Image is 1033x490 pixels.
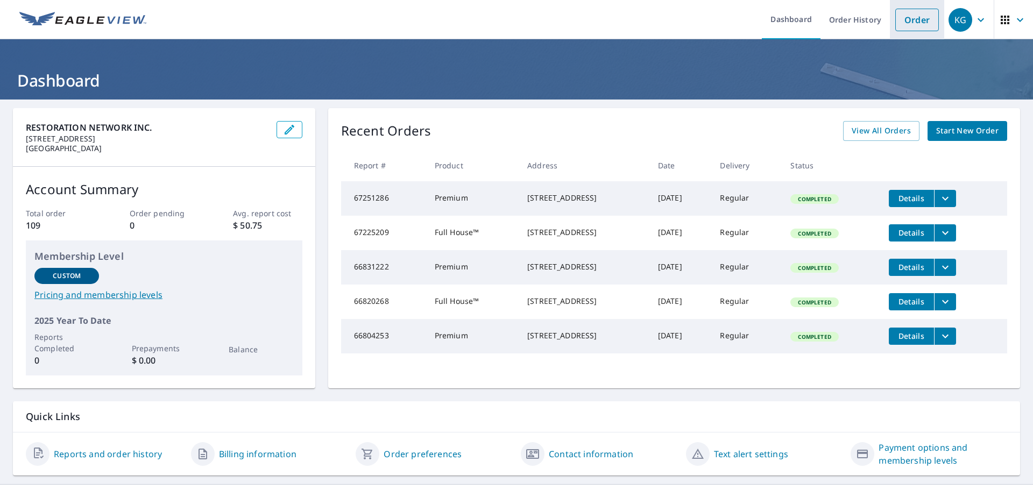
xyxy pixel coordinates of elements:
[219,448,296,460] a: Billing information
[649,150,712,181] th: Date
[53,271,81,281] p: Custom
[936,124,999,138] span: Start New Order
[341,216,426,250] td: 67225209
[711,285,782,319] td: Regular
[791,264,837,272] span: Completed
[384,448,462,460] a: Order preferences
[233,219,302,232] p: $ 50.75
[34,354,99,367] p: 0
[26,219,95,232] p: 109
[889,293,934,310] button: detailsBtn-66820268
[426,181,519,216] td: Premium
[132,354,196,367] p: $ 0.00
[711,150,782,181] th: Delivery
[791,230,837,237] span: Completed
[34,249,294,264] p: Membership Level
[130,208,199,219] p: Order pending
[889,259,934,276] button: detailsBtn-66831222
[714,448,788,460] a: Text alert settings
[934,224,956,242] button: filesDropdownBtn-67225209
[527,227,641,238] div: [STREET_ADDRESS]
[649,285,712,319] td: [DATE]
[229,344,293,355] p: Balance
[341,150,426,181] th: Report #
[711,250,782,285] td: Regular
[54,448,162,460] a: Reports and order history
[13,69,1020,91] h1: Dashboard
[928,121,1007,141] a: Start New Order
[782,150,880,181] th: Status
[26,134,268,144] p: [STREET_ADDRESS]
[26,410,1007,423] p: Quick Links
[19,12,146,28] img: EV Logo
[132,343,196,354] p: Prepayments
[527,330,641,341] div: [STREET_ADDRESS]
[934,328,956,345] button: filesDropdownBtn-66804253
[426,250,519,285] td: Premium
[934,190,956,207] button: filesDropdownBtn-67251286
[519,150,649,181] th: Address
[34,331,99,354] p: Reports Completed
[527,193,641,203] div: [STREET_ADDRESS]
[26,121,268,134] p: RESTORATION NETWORK INC.
[649,181,712,216] td: [DATE]
[934,259,956,276] button: filesDropdownBtn-66831222
[341,250,426,285] td: 66831222
[711,319,782,353] td: Regular
[895,262,928,272] span: Details
[889,190,934,207] button: detailsBtn-67251286
[791,195,837,203] span: Completed
[26,208,95,219] p: Total order
[34,288,294,301] a: Pricing and membership levels
[426,150,519,181] th: Product
[895,296,928,307] span: Details
[26,180,302,199] p: Account Summary
[711,216,782,250] td: Regular
[791,333,837,340] span: Completed
[852,124,911,138] span: View All Orders
[889,224,934,242] button: detailsBtn-67225209
[341,319,426,353] td: 66804253
[879,441,1007,467] a: Payment options and membership levels
[843,121,919,141] a: View All Orders
[949,8,972,32] div: KG
[895,331,928,341] span: Details
[341,121,431,141] p: Recent Orders
[341,285,426,319] td: 66820268
[649,250,712,285] td: [DATE]
[527,296,641,307] div: [STREET_ADDRESS]
[895,193,928,203] span: Details
[549,448,633,460] a: Contact information
[895,228,928,238] span: Details
[34,314,294,327] p: 2025 Year To Date
[895,9,939,31] a: Order
[791,299,837,306] span: Completed
[426,319,519,353] td: Premium
[527,261,641,272] div: [STREET_ADDRESS]
[233,208,302,219] p: Avg. report cost
[341,181,426,216] td: 67251286
[26,144,268,153] p: [GEOGRAPHIC_DATA]
[426,285,519,319] td: Full House™
[889,328,934,345] button: detailsBtn-66804253
[426,216,519,250] td: Full House™
[711,181,782,216] td: Regular
[130,219,199,232] p: 0
[649,216,712,250] td: [DATE]
[649,319,712,353] td: [DATE]
[934,293,956,310] button: filesDropdownBtn-66820268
